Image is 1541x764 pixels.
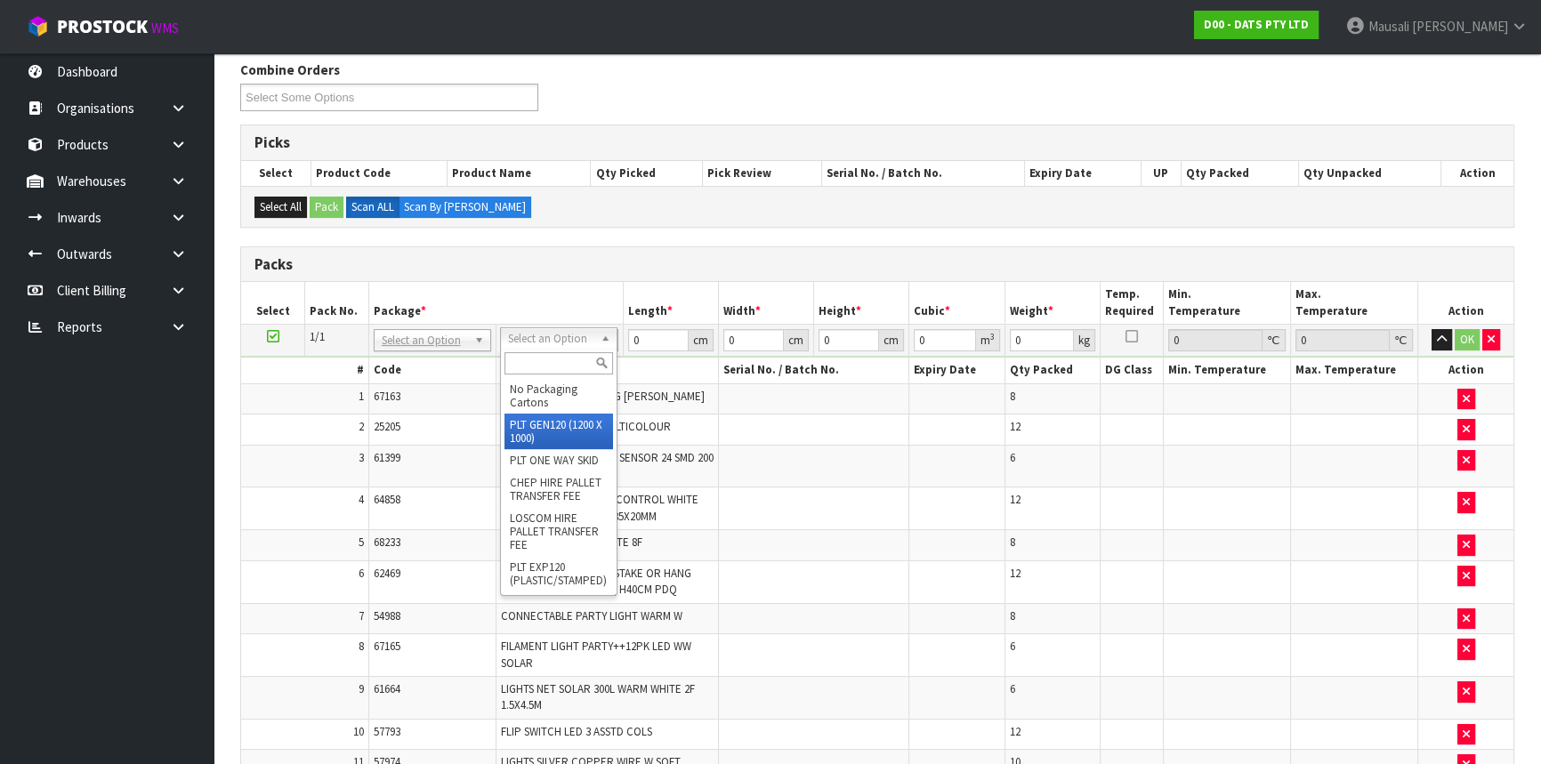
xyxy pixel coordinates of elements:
[374,389,400,404] span: 67163
[448,161,591,186] th: Product Name
[27,15,49,37] img: cube-alt.png
[718,358,909,383] th: Serial No. / Batch No.
[1164,282,1291,324] th: Min. Temperature
[784,329,809,351] div: cm
[1291,282,1418,324] th: Max. Temperature
[1291,358,1418,383] th: Max. Temperature
[359,639,364,654] span: 8
[240,60,340,79] label: Combine Orders
[879,329,904,351] div: cm
[1010,419,1021,434] span: 12
[374,450,400,465] span: 61399
[496,358,718,383] th: Name
[1368,18,1409,35] span: Mausali
[1010,608,1015,623] span: 8
[359,389,364,404] span: 1
[1418,358,1513,383] th: Action
[501,681,695,712] span: LIGHTS NET SOLAR 300L WARM WHITE 2F 1.5X4.5M
[374,566,400,581] span: 62469
[1181,161,1298,186] th: Qty Packed
[990,331,995,342] sup: 3
[1263,329,1286,351] div: ℃
[1010,450,1015,465] span: 6
[359,492,364,507] span: 4
[374,681,400,696] span: 61664
[1412,18,1508,35] span: [PERSON_NAME]
[508,328,593,350] span: Select an Option
[1024,161,1141,186] th: Expiry Date
[703,161,822,186] th: Pick Review
[374,639,400,654] span: 67165
[822,161,1025,186] th: Serial No. / Batch No.
[1010,724,1021,739] span: 12
[1194,11,1319,39] a: D00 - DATS PTY LTD
[374,535,400,550] span: 68233
[374,724,400,739] span: 57793
[814,282,909,324] th: Height
[504,449,613,471] li: PLT ONE WAY SKID
[353,724,364,739] span: 10
[57,15,148,38] span: ProStock
[1390,329,1413,351] div: ℃
[254,256,1500,273] h3: Packs
[504,471,613,507] li: CHEP HIRE PALLET TRANSFER FEE
[501,608,682,623] span: CONNECTABLE PARTY LIGHT WARM W
[359,450,364,465] span: 3
[1204,17,1309,32] strong: D00 - DATS PTY LTD
[359,535,364,550] span: 5
[501,639,691,670] span: FILAMENT LIGHT PARTY++12PK LED WW SOLAR
[310,329,325,344] span: 1/1
[399,197,531,218] label: Scan By [PERSON_NAME]
[1010,566,1021,581] span: 12
[241,358,368,383] th: #
[359,566,364,581] span: 6
[374,608,400,623] span: 54988
[718,282,813,324] th: Width
[1074,329,1095,351] div: kg
[254,134,1500,151] h3: Picks
[1440,161,1513,186] th: Action
[591,161,703,186] th: Qty Picked
[1010,639,1015,654] span: 6
[1004,282,1100,324] th: Weight
[346,197,399,218] label: Scan ALL
[1100,282,1164,324] th: Temp. Required
[310,197,343,218] button: Pack
[504,507,613,556] li: LOSCOM HIRE PALLET TRANSFER FEE
[623,282,718,324] th: Length
[1455,329,1480,350] button: OK
[909,358,1004,383] th: Expiry Date
[374,492,400,507] span: 64858
[1418,282,1513,324] th: Action
[359,419,364,434] span: 2
[359,681,364,696] span: 9
[311,161,447,186] th: Product Code
[241,282,305,324] th: Select
[305,282,369,324] th: Pack No.
[359,608,364,623] span: 7
[1004,358,1100,383] th: Qty Packed
[254,197,307,218] button: Select All
[1010,535,1015,550] span: 8
[1010,389,1015,404] span: 8
[1164,358,1291,383] th: Min. Temperature
[504,556,613,591] li: PLT EXP120 (PLASTIC/STAMPED)
[1141,161,1181,186] th: UP
[689,329,714,351] div: cm
[976,329,1000,351] div: m
[151,20,179,36] small: WMS
[909,282,1004,324] th: Cubic
[504,414,613,449] li: PLT GEN120 (1200 X 1000)
[368,282,623,324] th: Package
[368,358,496,383] th: Code
[501,724,652,739] span: FLIP SWITCH LED 3 ASSTD COLS
[1010,492,1021,507] span: 12
[1010,681,1015,696] span: 6
[1100,358,1164,383] th: DG Class
[382,330,467,351] span: Select an Option
[504,378,613,414] li: No Packaging Cartons
[241,161,311,186] th: Select
[1299,161,1441,186] th: Qty Unpacked
[374,419,400,434] span: 25205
